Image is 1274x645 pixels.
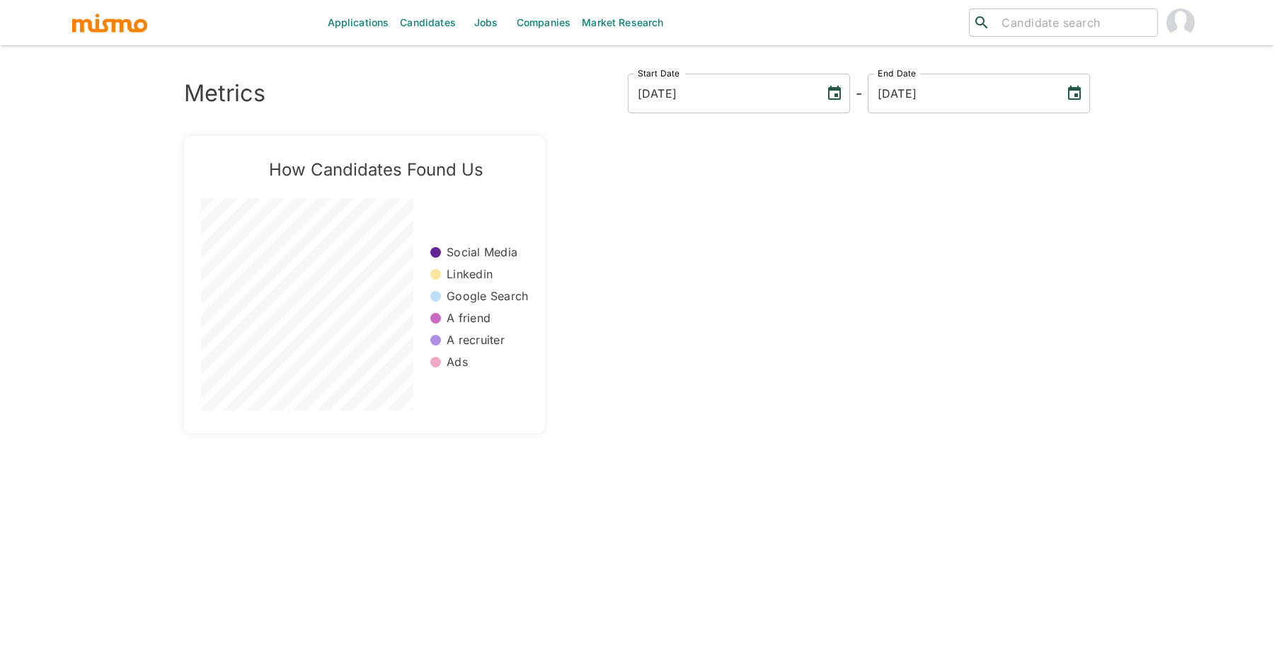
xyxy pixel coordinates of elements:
[447,244,517,261] p: Social Media
[224,159,528,181] h5: How Candidates Found Us
[1166,8,1195,37] img: Daniela Zito
[868,74,1055,113] input: MM/DD/YYYY
[447,266,493,282] p: Linkedin
[447,332,505,348] p: A recruiter
[628,74,815,113] input: MM/DD/YYYY
[856,82,862,105] h6: -
[447,354,468,370] p: Ads
[184,80,265,107] h3: Metrics
[638,67,680,79] label: Start Date
[996,13,1152,33] input: Candidate search
[447,310,490,326] p: A friend
[1060,79,1089,108] button: Choose date, selected date is Sep 29, 2025
[878,67,916,79] label: End Date
[71,12,149,33] img: logo
[447,288,528,304] p: Google Search
[820,79,849,108] button: Choose date, selected date is Sep 29, 2022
